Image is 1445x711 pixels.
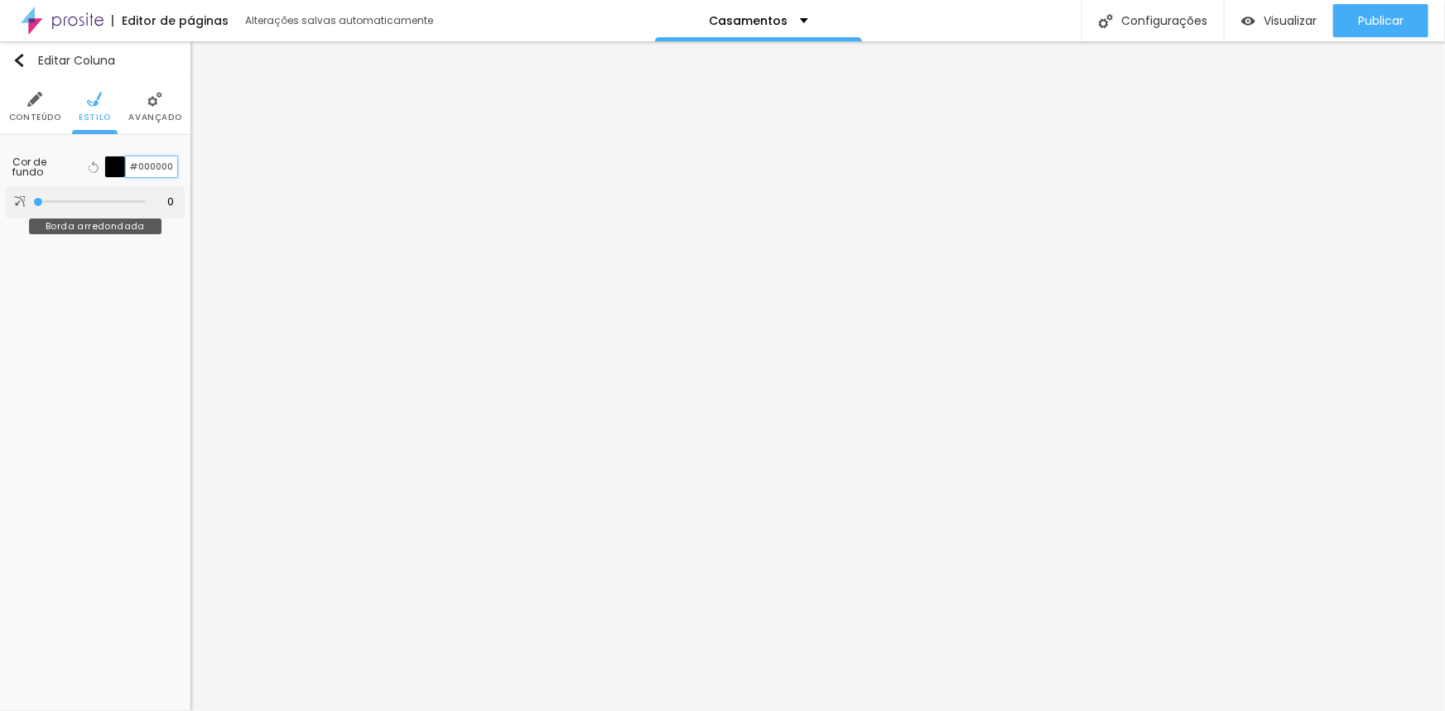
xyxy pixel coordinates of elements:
img: Icone [147,92,162,107]
div: Editor de páginas [112,15,229,26]
div: Editar Coluna [12,54,115,67]
span: Estilo [79,113,111,122]
button: Visualizar [1225,4,1333,37]
img: Icone [1099,14,1113,28]
button: Publicar [1333,4,1428,37]
span: Conteúdo [9,113,61,122]
iframe: Editor [190,41,1445,711]
img: Icone [27,92,42,107]
img: Icone [87,92,102,107]
span: Visualizar [1264,14,1317,27]
span: Publicar [1358,14,1404,27]
div: Cor de fundo [12,157,78,177]
img: view-1.svg [1241,14,1255,28]
p: Casamentos [709,15,788,26]
img: Icone [14,196,25,207]
img: Icone [12,54,26,67]
div: Alterações salvas automaticamente [245,16,436,26]
span: Avançado [128,113,181,122]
